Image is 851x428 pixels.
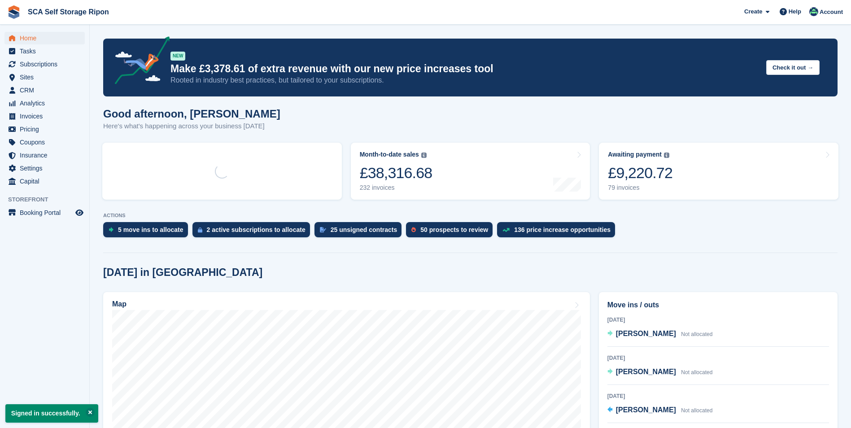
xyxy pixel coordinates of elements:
[616,368,676,376] span: [PERSON_NAME]
[20,45,74,57] span: Tasks
[4,123,85,135] a: menu
[4,84,85,96] a: menu
[820,8,843,17] span: Account
[4,110,85,122] a: menu
[20,136,74,148] span: Coupons
[616,330,676,337] span: [PERSON_NAME]
[514,226,611,233] div: 136 price increase opportunities
[8,195,89,204] span: Storefront
[20,175,74,188] span: Capital
[20,71,74,83] span: Sites
[360,151,419,158] div: Month-to-date sales
[607,328,713,340] a: [PERSON_NAME] Not allocated
[103,222,192,242] a: 5 move ins to allocate
[351,143,590,200] a: Month-to-date sales £38,316.68 232 invoices
[20,32,74,44] span: Home
[198,227,202,233] img: active_subscription_to_allocate_icon-d502201f5373d7db506a760aba3b589e785aa758c864c3986d89f69b8ff3...
[5,404,98,423] p: Signed in successfully.
[20,206,74,219] span: Booking Portal
[20,123,74,135] span: Pricing
[20,58,74,70] span: Subscriptions
[109,227,113,232] img: move_ins_to_allocate_icon-fdf77a2bb77ea45bf5b3d319d69a93e2d87916cf1d5bf7949dd705db3b84f3ca.svg
[420,226,488,233] div: 50 prospects to review
[497,222,620,242] a: 136 price increase opportunities
[20,84,74,96] span: CRM
[320,227,326,232] img: contract_signature_icon-13c848040528278c33f63329250d36e43548de30e8caae1d1a13099fd9432cc5.svg
[607,405,713,416] a: [PERSON_NAME] Not allocated
[681,407,712,414] span: Not allocated
[314,222,406,242] a: 25 unsigned contracts
[118,226,183,233] div: 5 move ins to allocate
[192,222,314,242] a: 2 active subscriptions to allocate
[20,162,74,175] span: Settings
[112,300,127,308] h2: Map
[170,62,759,75] p: Make £3,378.61 of extra revenue with our new price increases tool
[360,164,432,182] div: £38,316.68
[809,7,818,16] img: Thomas Webb
[103,213,838,218] p: ACTIONS
[360,184,432,192] div: 232 invoices
[502,228,510,232] img: price_increase_opportunities-93ffe204e8149a01c8c9dc8f82e8f89637d9d84a8eef4429ea346261dce0b2c0.svg
[20,97,74,109] span: Analytics
[207,226,305,233] div: 2 active subscriptions to allocate
[411,227,416,232] img: prospect-51fa495bee0391a8d652442698ab0144808aea92771e9ea1ae160a38d050c398.svg
[608,184,672,192] div: 79 invoices
[744,7,762,16] span: Create
[599,143,838,200] a: Awaiting payment £9,220.72 79 invoices
[664,153,669,158] img: icon-info-grey-7440780725fd019a000dd9b08b2336e03edf1995a4989e88bcd33f0948082b44.svg
[766,60,820,75] button: Check it out →
[421,153,427,158] img: icon-info-grey-7440780725fd019a000dd9b08b2336e03edf1995a4989e88bcd33f0948082b44.svg
[103,266,262,279] h2: [DATE] in [GEOGRAPHIC_DATA]
[4,206,85,219] a: menu
[4,175,85,188] a: menu
[4,32,85,44] a: menu
[4,45,85,57] a: menu
[681,369,712,376] span: Not allocated
[4,149,85,162] a: menu
[4,97,85,109] a: menu
[616,406,676,414] span: [PERSON_NAME]
[4,58,85,70] a: menu
[20,149,74,162] span: Insurance
[74,207,85,218] a: Preview store
[170,75,759,85] p: Rooted in industry best practices, but tailored to your subscriptions.
[608,164,672,182] div: £9,220.72
[107,36,170,87] img: price-adjustments-announcement-icon-8257ccfd72463d97f412b2fc003d46551f7dbcb40ab6d574587a9cd5c0d94...
[681,331,712,337] span: Not allocated
[607,316,829,324] div: [DATE]
[103,108,280,120] h1: Good afternoon, [PERSON_NAME]
[789,7,801,16] span: Help
[4,71,85,83] a: menu
[103,121,280,131] p: Here's what's happening across your business [DATE]
[4,136,85,148] a: menu
[607,300,829,310] h2: Move ins / outs
[331,226,397,233] div: 25 unsigned contracts
[607,367,713,378] a: [PERSON_NAME] Not allocated
[20,110,74,122] span: Invoices
[7,5,21,19] img: stora-icon-8386f47178a22dfd0bd8f6a31ec36ba5ce8667c1dd55bd0f319d3a0aa187defe.svg
[4,162,85,175] a: menu
[24,4,113,19] a: SCA Self Storage Ripon
[406,222,497,242] a: 50 prospects to review
[170,52,185,61] div: NEW
[607,354,829,362] div: [DATE]
[608,151,662,158] div: Awaiting payment
[607,392,829,400] div: [DATE]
